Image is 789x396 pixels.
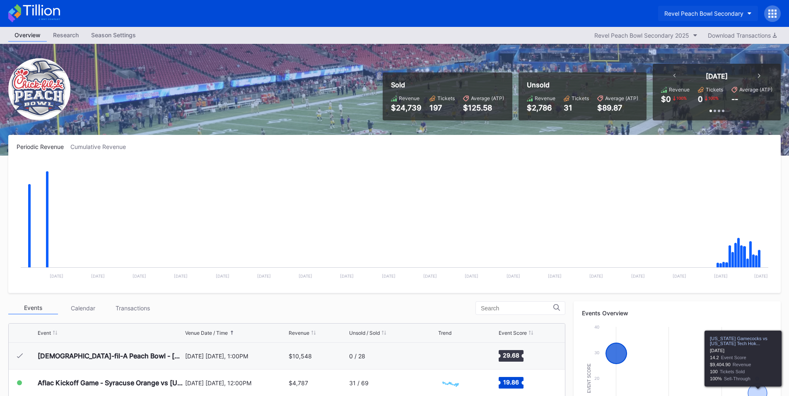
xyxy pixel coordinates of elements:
div: [DATE] [DATE], 1:00PM [185,353,287,360]
div: Revenue [669,86,690,93]
text: [DATE] [257,274,271,278]
div: Research [47,29,85,41]
input: Search [481,305,553,312]
div: 0 / 28 [349,353,365,360]
text: [DATE] [507,274,520,278]
div: [DATE] [706,72,728,80]
div: Event [38,330,51,336]
button: Download Transactions [704,30,781,41]
div: Sold [391,81,504,89]
text: 29.68 [503,352,519,359]
div: $125.58 [463,103,504,112]
text: 19.86 [503,379,519,386]
div: Average (ATP) [739,86,772,93]
div: 197 [429,103,455,112]
div: [DEMOGRAPHIC_DATA]-fil-A Peach Bowl - [US_STATE] Longhorns vs [US_STATE] State Sun Devils (Colleg... [38,352,183,360]
text: [DATE] [714,274,728,278]
div: Events [8,302,58,314]
div: 100 % [707,95,719,101]
svg: Chart title [438,346,463,366]
div: $0 [661,95,671,103]
div: Revel Peach Bowl Secondary 2025 [594,32,689,39]
div: Tickets [572,95,589,101]
svg: Chart title [438,372,463,393]
div: $4,787 [289,379,308,386]
a: Overview [8,29,47,42]
text: [DATE] [382,274,396,278]
div: Trend [438,330,451,336]
text: 20 [594,376,599,381]
text: [DATE] [631,274,645,278]
div: Events Overview [582,310,772,317]
div: Download Transactions [708,32,777,39]
div: Transactions [108,302,157,314]
text: [DATE] [754,274,768,278]
div: $10,548 [289,353,312,360]
text: [DATE] [340,274,354,278]
text: 30 [594,350,599,355]
div: Event Score [499,330,527,336]
div: Periodic Revenue [17,143,70,150]
div: 100 % [676,95,688,101]
div: 0 [698,95,703,103]
button: Revel Peach Bowl Secondary [658,6,758,21]
div: Average (ATP) [605,95,638,101]
text: [DATE] [673,274,686,278]
text: [DATE] [91,274,105,278]
text: [DATE] [133,274,146,278]
div: Unsold / Sold [349,330,380,336]
img: Revel_Peach_Bowl_Secondary.png [8,58,70,120]
div: 31 / 69 [349,379,369,386]
div: $2,786 [527,103,555,112]
text: Event Score [587,363,591,393]
div: Season Settings [85,29,142,41]
div: [DATE] [DATE], 12:00PM [185,379,287,386]
div: Revel Peach Bowl Secondary [664,10,743,17]
button: Revel Peach Bowl Secondary 2025 [590,30,702,41]
text: 40 [594,324,599,329]
svg: Chart title [17,161,772,285]
div: $89.87 [597,103,638,112]
div: Venue Date / Time [185,330,228,336]
div: Revenue [535,95,555,101]
div: $24,739 [391,103,421,112]
text: [DATE] [589,274,603,278]
div: Cumulative Revenue [70,143,133,150]
div: Unsold [527,81,638,89]
text: [DATE] [50,274,63,278]
div: -- [731,95,738,103]
a: Season Settings [85,29,142,42]
div: 31 [564,103,589,112]
text: [DATE] [216,274,229,278]
text: [DATE] [174,274,188,278]
text: [DATE] [465,274,478,278]
text: [DATE] [548,274,562,278]
div: Tickets [437,95,455,101]
div: Revenue [399,95,420,101]
div: Tickets [706,86,723,93]
a: Research [47,29,85,42]
div: Calendar [58,302,108,314]
text: [DATE] [423,274,437,278]
text: [DATE] [299,274,312,278]
div: Aflac Kickoff Game - Syracuse Orange vs [US_STATE] Volunteers Football [38,379,183,387]
div: Revenue [289,330,309,336]
div: Average (ATP) [471,95,504,101]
